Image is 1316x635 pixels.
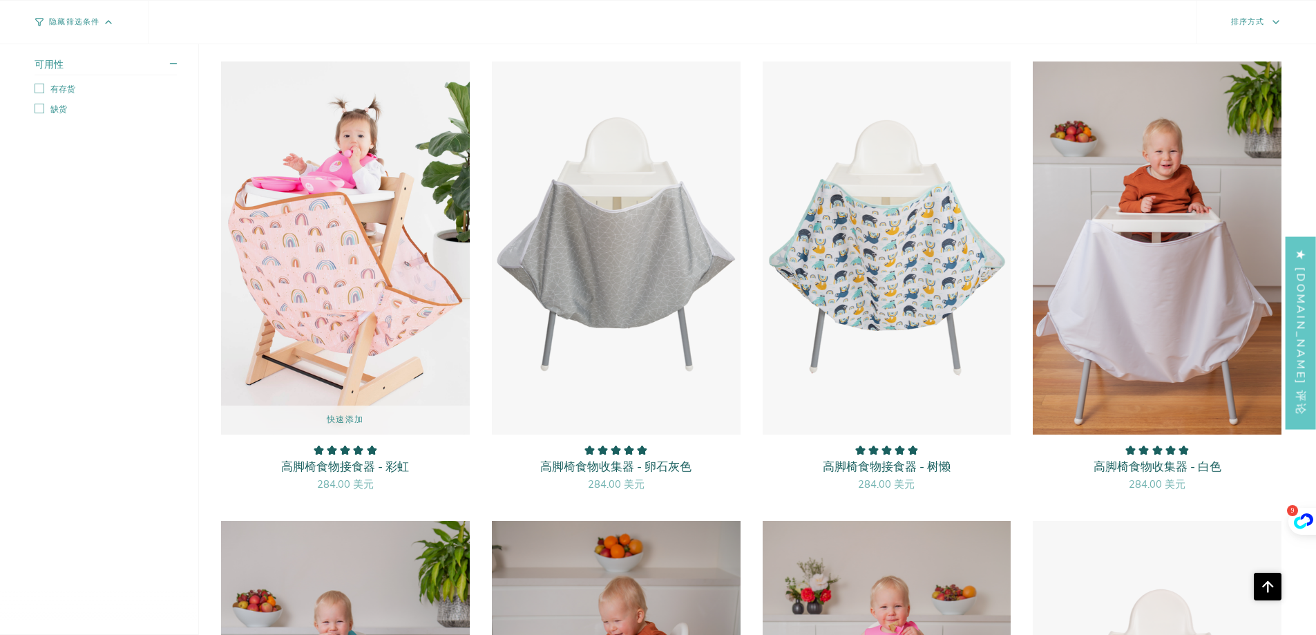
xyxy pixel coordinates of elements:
a: 高脚椅食物接食器 - 彩虹 [221,61,470,435]
font: 高脚椅食物收集器 - 白色 [1094,459,1221,475]
button: 排序方式 [1196,1,1316,44]
a: 高脚椅食物接食器 - 彩虹 [235,445,456,492]
font: 284.00 美元 [588,477,645,491]
button: 滚动到顶部 [1254,573,1281,600]
font: 284.00 美元 [858,477,915,491]
div: 点击打开 Judge.me 浮动评论标签 [1286,236,1316,429]
button: 快速添加 [221,406,470,435]
summary: 可用性 [35,58,177,75]
font: 可用性 [35,58,64,71]
font: ★ [DOMAIN_NAME] 评论 [1293,249,1308,417]
font: 284.00 美元 [1129,477,1185,491]
a: 高脚椅食物收集器 - 白色 [1047,445,1268,492]
font: 高脚椅食物接食器 - 彩虹 [281,459,409,475]
a: 高脚椅食物接食器 - 树懒 [776,445,998,492]
font: 高脚椅食物接食器 - 树懒 [823,459,951,475]
font: 排序方式 [1231,17,1265,27]
a: 高脚椅食物收集器 - 卵石灰色 [492,61,741,435]
font: 高脚椅食物收集器 - 卵石灰色 [540,459,692,475]
font: 隐藏筛选条件 [49,17,100,27]
a: 高脚椅食物收集器 - 卵石灰色 [506,445,727,492]
a: 高脚椅食物接食器 - 树懒 [763,61,1011,435]
font: 284.00 美元 [317,477,374,491]
font: 缺货 [50,104,67,115]
a: 高脚椅食物收集器 - 白色 [1033,61,1281,435]
font: 有存货 [50,84,75,95]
